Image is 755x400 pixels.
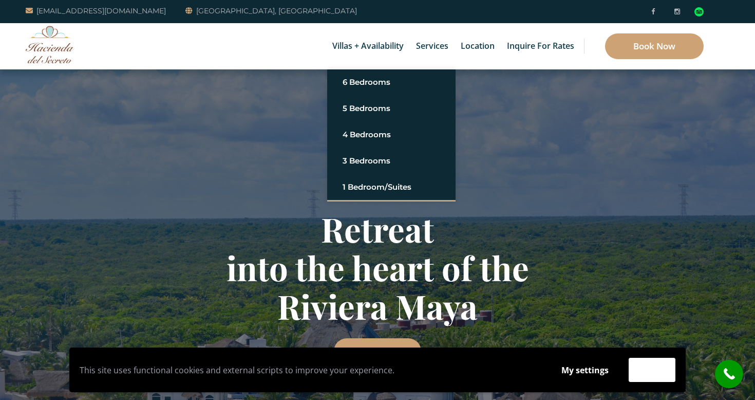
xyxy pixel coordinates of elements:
[334,338,421,364] a: Inquire
[694,7,704,16] img: Tripadvisor_logomark.svg
[629,358,675,382] button: Accept
[456,23,500,69] a: Location
[343,152,440,170] a: 3 Bedrooms
[77,210,678,325] h1: Retreat into the heart of the Riviera Maya
[343,178,440,196] a: 1 Bedroom/Suites
[605,33,704,59] a: Book Now
[185,5,357,17] a: [GEOGRAPHIC_DATA], [GEOGRAPHIC_DATA]
[26,5,166,17] a: [EMAIL_ADDRESS][DOMAIN_NAME]
[327,23,409,69] a: Villas + Availability
[718,362,741,386] i: call
[552,358,618,382] button: My settings
[80,362,541,378] p: This site uses functional cookies and external scripts to improve your experience.
[26,26,74,63] img: Awesome Logo
[343,125,440,144] a: 4 Bedrooms
[502,23,579,69] a: Inquire for Rates
[343,99,440,118] a: 5 Bedrooms
[343,73,440,92] a: 6 Bedrooms
[411,23,454,69] a: Services
[715,360,743,388] a: call
[694,7,704,16] div: Read traveler reviews on Tripadvisor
